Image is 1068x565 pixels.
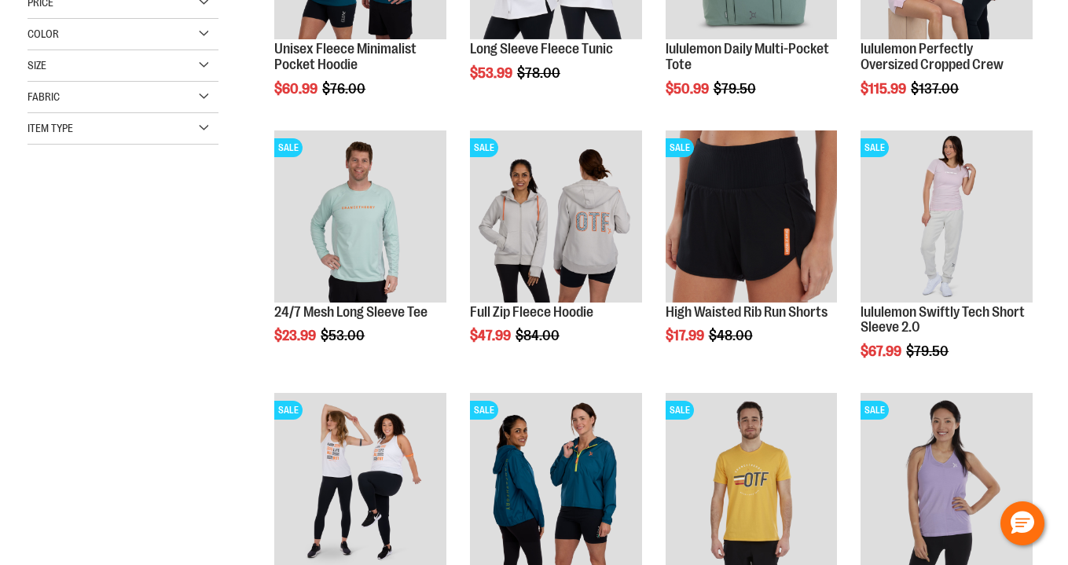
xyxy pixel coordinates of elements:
[470,328,513,343] span: $47.99
[266,123,454,384] div: product
[274,138,303,157] span: SALE
[861,130,1033,303] img: lululemon Swiftly Tech Short Sleeve 2.0
[28,90,60,103] span: Fabric
[666,328,706,343] span: $17.99
[861,81,908,97] span: $115.99
[666,304,828,320] a: High Waisted Rib Run Shorts
[666,393,838,565] img: Product image for Unisex Short Sleeve Recovery Tee
[666,130,838,305] a: High Waisted Rib Run ShortsSALE
[274,328,318,343] span: $23.99
[274,401,303,420] span: SALE
[517,65,563,81] span: $78.00
[274,81,320,97] span: $60.99
[274,130,446,303] img: Main Image of 1457095
[470,401,498,420] span: SALE
[861,393,1033,565] img: Product image for Push V-Neck Tank
[1000,501,1044,545] button: Hello, have a question? Let’s chat.
[709,328,755,343] span: $48.00
[470,304,593,320] a: Full Zip Fleece Hoodie
[861,343,904,359] span: $67.99
[666,138,694,157] span: SALE
[666,130,838,303] img: High Waisted Rib Run Shorts
[274,130,446,305] a: Main Image of 1457095SALE
[853,123,1040,399] div: product
[658,123,846,384] div: product
[274,393,446,565] img: 24/7 Racerback Tank
[274,304,428,320] a: 24/7 Mesh Long Sleeve Tee
[906,343,951,359] span: $79.50
[274,41,417,72] a: Unisex Fleece Minimalist Pocket Hoodie
[321,328,367,343] span: $53.00
[666,81,711,97] span: $50.99
[470,65,515,81] span: $53.99
[470,41,613,57] a: Long Sleeve Fleece Tunic
[666,41,829,72] a: lululemon Daily Multi-Pocket Tote
[911,81,961,97] span: $137.00
[28,28,59,40] span: Color
[666,401,694,420] span: SALE
[28,122,73,134] span: Item Type
[861,41,1004,72] a: lululemon Perfectly Oversized Cropped Crew
[861,401,889,420] span: SALE
[470,130,642,303] img: Main Image of 1457091
[861,304,1025,336] a: lululemon Swiftly Tech Short Sleeve 2.0
[470,138,498,157] span: SALE
[28,59,46,72] span: Size
[322,81,368,97] span: $76.00
[714,81,758,97] span: $79.50
[470,393,642,565] img: Half Zip Performance Anorak
[470,130,642,305] a: Main Image of 1457091SALE
[861,130,1033,305] a: lululemon Swiftly Tech Short Sleeve 2.0SALE
[861,138,889,157] span: SALE
[516,328,562,343] span: $84.00
[462,123,650,384] div: product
